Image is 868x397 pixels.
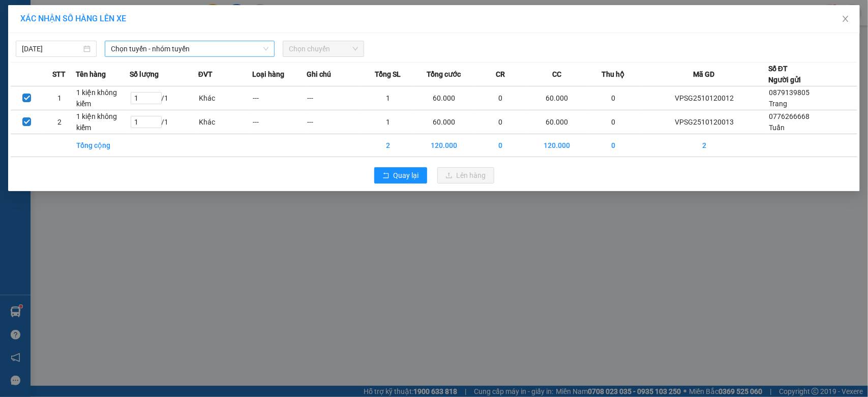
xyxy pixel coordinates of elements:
[130,69,159,80] span: Số lượng
[769,112,810,120] span: 0776266668
[130,86,198,110] td: / 1
[198,110,253,134] td: Khác
[769,88,810,97] span: 0879139805
[641,134,769,157] td: 2
[76,69,106,80] span: Tên hàng
[586,86,641,110] td: 0
[289,41,357,56] span: Chọn chuyến
[111,41,268,56] span: Chọn tuyến - nhóm tuyến
[382,172,390,180] span: rollback
[842,15,850,23] span: close
[415,110,473,134] td: 60.000
[130,110,198,134] td: / 1
[374,167,427,184] button: rollbackQuay lại
[528,110,586,134] td: 60.000
[769,100,787,108] span: Trang
[52,69,66,80] span: STT
[394,170,419,181] span: Quay lại
[263,46,269,52] span: down
[307,110,361,134] td: ---
[694,69,715,80] span: Mã GD
[586,110,641,134] td: 0
[252,69,284,80] span: Loại hàng
[252,86,307,110] td: ---
[415,86,473,110] td: 60.000
[496,69,505,80] span: CR
[602,69,624,80] span: Thu hộ
[375,69,401,80] span: Tổng SL
[473,134,528,157] td: 0
[769,124,785,132] span: Tuấn
[76,134,130,157] td: Tổng cộng
[20,14,126,23] span: XÁC NHẬN SỐ HÀNG LÊN XE
[76,86,130,110] td: 1 kiện không kiểm
[43,110,76,134] td: 2
[43,86,76,110] td: 1
[528,86,586,110] td: 60.000
[361,110,415,134] td: 1
[552,69,561,80] span: CC
[831,5,860,34] button: Close
[198,69,213,80] span: ĐVT
[586,134,641,157] td: 0
[768,63,801,85] div: Số ĐT Người gửi
[437,167,494,184] button: uploadLên hàng
[252,110,307,134] td: ---
[641,110,769,134] td: VPSG2510120013
[427,69,461,80] span: Tổng cước
[76,110,130,134] td: 1 kiện không kiểm
[307,86,361,110] td: ---
[307,69,331,80] span: Ghi chú
[415,134,473,157] td: 120.000
[22,43,81,54] input: 12/10/2025
[198,86,253,110] td: Khác
[361,86,415,110] td: 1
[473,110,528,134] td: 0
[361,134,415,157] td: 2
[473,86,528,110] td: 0
[528,134,586,157] td: 120.000
[641,86,769,110] td: VPSG2510120012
